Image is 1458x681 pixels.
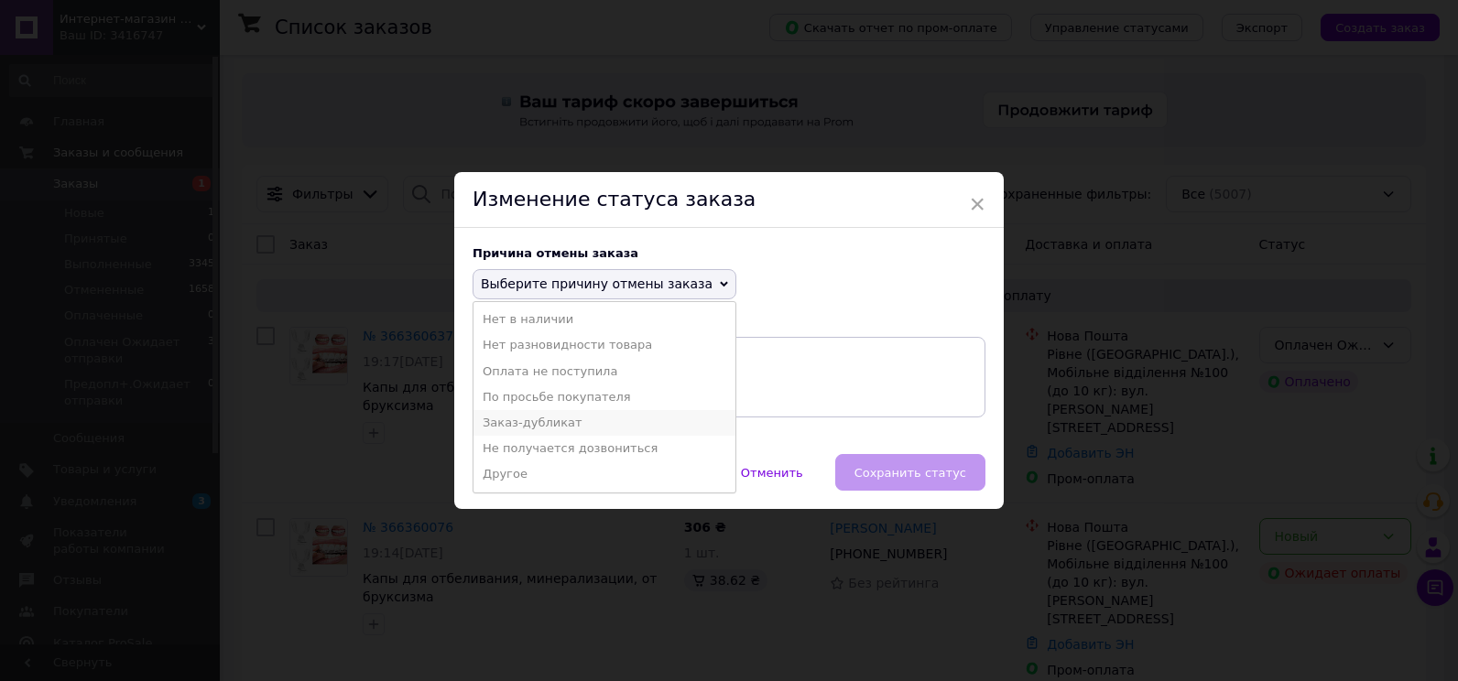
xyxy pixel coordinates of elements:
li: Другое [473,461,735,487]
span: Отменить [741,466,803,480]
li: Нет разновидности товара [473,332,735,358]
span: × [969,189,985,220]
li: Не получается дозвониться [473,436,735,461]
div: Причина отмены заказа [473,246,985,260]
span: Выберите причину отмены заказа [481,276,713,291]
li: Нет в наличии [473,307,735,332]
div: Изменение статуса заказа [454,172,1004,228]
li: Оплата не поступила [473,359,735,384]
button: Отменить [722,454,822,491]
li: Заказ-дубликат [473,410,735,436]
li: По просьбе покупателя [473,384,735,410]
